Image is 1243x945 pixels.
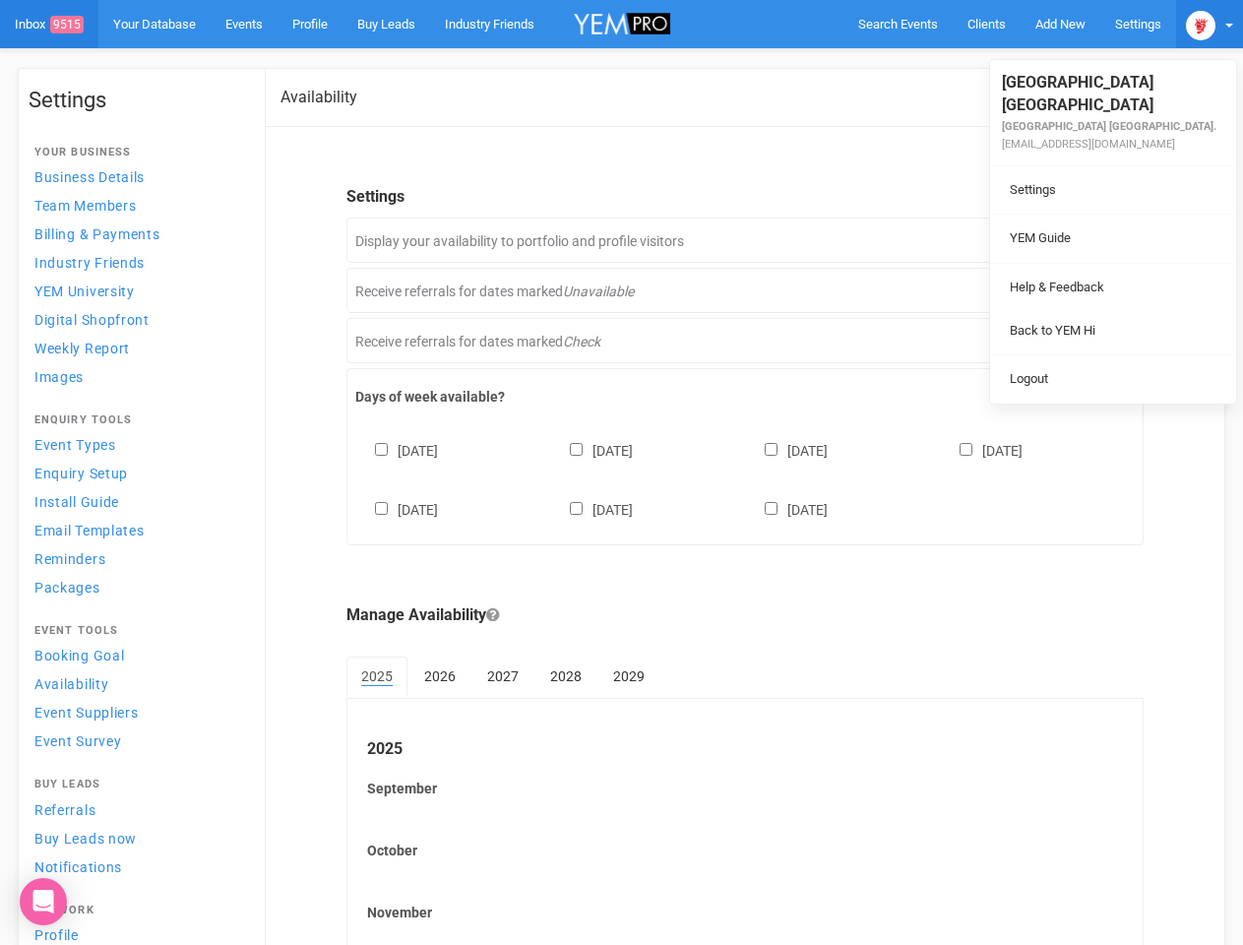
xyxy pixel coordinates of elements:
[29,89,245,112] h1: Settings
[745,498,828,520] label: [DATE]
[29,278,245,304] a: YEM University
[1186,11,1215,40] img: open-uri20250107-2-1pbi2ie
[765,443,777,456] input: [DATE]
[34,226,160,242] span: Billing & Payments
[29,727,245,754] a: Event Survey
[346,318,1144,363] div: Receive referrals for dates marked
[34,733,121,749] span: Event Survey
[940,439,1023,461] label: [DATE]
[375,502,388,515] input: [DATE]
[550,498,633,520] label: [DATE]
[409,657,470,696] a: 2026
[29,545,245,572] a: Reminders
[34,312,150,328] span: Digital Shopfront
[570,443,583,456] input: [DATE]
[563,334,600,349] em: Check
[563,283,634,299] em: Unavailable
[995,312,1231,350] a: Back to YEM Hi
[535,657,596,696] a: 2028
[34,198,136,214] span: Team Members
[29,699,245,725] a: Event Suppliers
[1002,120,1216,133] small: [GEOGRAPHIC_DATA] [GEOGRAPHIC_DATA].
[29,642,245,668] a: Booking Goal
[355,439,438,461] label: [DATE]
[1035,17,1086,31] span: Add New
[34,414,239,426] h4: Enquiry Tools
[960,443,972,456] input: [DATE]
[355,387,1135,407] label: Days of week available?
[355,498,438,520] label: [DATE]
[29,670,245,697] a: Availability
[29,488,245,515] a: Install Guide
[34,859,122,875] span: Notifications
[34,147,239,158] h4: Your Business
[745,439,828,461] label: [DATE]
[346,268,1144,313] div: Receive referrals for dates marked
[34,676,108,692] span: Availability
[29,460,245,486] a: Enquiry Setup
[20,878,67,925] div: Open Intercom Messenger
[29,306,245,333] a: Digital Shopfront
[34,625,239,637] h4: Event Tools
[995,360,1231,399] a: Logout
[50,16,84,33] span: 9515
[29,431,245,458] a: Event Types
[34,551,105,567] span: Reminders
[29,335,245,361] a: Weekly Report
[29,163,245,190] a: Business Details
[34,169,145,185] span: Business Details
[34,648,124,663] span: Booking Goal
[34,523,145,538] span: Email Templates
[29,825,245,851] a: Buy Leads now
[34,369,84,385] span: Images
[29,249,245,276] a: Industry Friends
[1002,138,1175,151] small: [EMAIL_ADDRESS][DOMAIN_NAME]
[570,502,583,515] input: [DATE]
[367,903,1123,922] label: November
[29,796,245,823] a: Referrals
[34,705,139,721] span: Event Suppliers
[29,853,245,880] a: Notifications
[34,494,119,510] span: Install Guide
[375,443,388,456] input: [DATE]
[995,220,1231,258] a: YEM Guide
[29,220,245,247] a: Billing & Payments
[346,657,407,698] a: 2025
[550,439,633,461] label: [DATE]
[29,517,245,543] a: Email Templates
[346,218,1144,263] div: Display your availability to portfolio and profile visitors
[367,738,1123,761] legend: 2025
[29,574,245,600] a: Packages
[346,186,1144,209] legend: Settings
[346,604,1144,627] legend: Manage Availability
[29,363,245,390] a: Images
[34,283,135,299] span: YEM University
[472,657,533,696] a: 2027
[34,580,100,596] span: Packages
[598,657,659,696] a: 2029
[34,905,239,916] h4: Network
[858,17,938,31] span: Search Events
[765,502,777,515] input: [DATE]
[34,779,239,790] h4: Buy Leads
[1002,73,1153,114] span: [GEOGRAPHIC_DATA] [GEOGRAPHIC_DATA]
[967,17,1006,31] span: Clients
[995,171,1231,210] a: Settings
[367,841,1123,860] label: October
[995,269,1231,307] a: Help & Feedback
[34,341,130,356] span: Weekly Report
[29,192,245,219] a: Team Members
[34,466,128,481] span: Enquiry Setup
[280,89,357,106] h2: Availability
[367,779,1123,798] label: September
[34,437,116,453] span: Event Types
